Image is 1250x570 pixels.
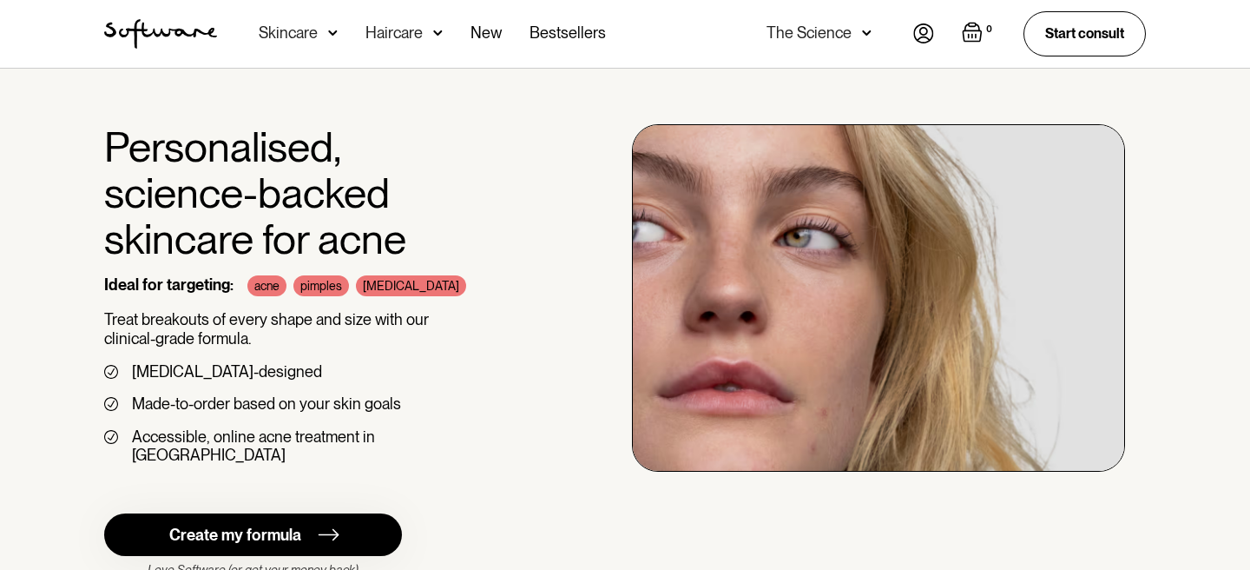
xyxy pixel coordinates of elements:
div: [MEDICAL_DATA]-designed [132,362,322,381]
a: Create my formula [104,514,402,556]
a: Open cart [962,22,996,46]
img: arrow down [433,24,443,42]
div: 0 [983,22,996,37]
img: arrow down [328,24,338,42]
a: Start consult [1023,11,1146,56]
div: Create my formula [169,526,301,545]
div: Skincare [259,24,318,42]
p: Treat breakouts of every shape and size with our clinical-grade formula. [104,310,530,348]
img: Software Logo [104,19,217,49]
div: [MEDICAL_DATA] [356,275,466,296]
div: Made-to-order based on your skin goals [132,394,401,414]
h1: Personalised, science-backed skincare for acne [104,124,530,262]
a: home [104,19,217,49]
img: arrow down [862,24,872,42]
div: The Science [766,24,852,42]
div: Haircare [365,24,423,42]
div: Accessible, online acne treatment in [GEOGRAPHIC_DATA] [132,427,530,465]
div: Ideal for targeting: [104,275,234,296]
div: acne [247,275,286,296]
div: pimples [293,275,349,296]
